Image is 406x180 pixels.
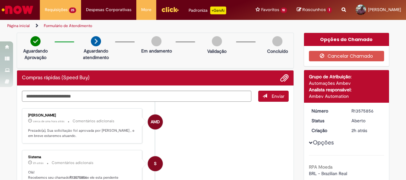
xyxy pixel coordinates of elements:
div: Grupo de Atribuição: [309,73,384,80]
div: Padroniza [189,7,226,14]
span: 25 [69,7,76,13]
div: Ambev Automation [309,93,384,99]
img: arrow-next.png [91,36,101,46]
div: Analista responsável: [309,86,384,93]
span: AMD [151,114,160,130]
img: img-circle-grey.png [212,36,222,46]
p: Em andamento [141,48,172,54]
span: S [154,156,157,172]
b: R13575856 [70,175,87,180]
span: Favoritos [261,7,279,13]
span: 10 [280,7,287,13]
span: 2h atrás [351,127,367,133]
p: Concluído [267,48,288,54]
div: [PERSON_NAME] [28,113,137,117]
div: Alex Marcelino De Oliveira [148,114,163,129]
div: Automações Ambev [309,80,384,86]
ul: Trilhas de página [5,20,266,32]
img: ServiceNow [1,3,34,16]
div: Opções do Chamado [304,33,389,46]
img: img-circle-grey.png [272,36,282,46]
p: Aguardando Aprovação [20,48,51,61]
span: Despesas Corporativas [86,7,131,13]
div: Sistema [28,155,137,159]
img: img-circle-grey.png [151,36,161,46]
div: Aberto [351,117,382,124]
time: 29/09/2025 11:18:37 [33,119,64,123]
p: Prezado(a), Sua solicitação foi aprovada por [PERSON_NAME] , e em breve estaremos atuando. [28,128,137,138]
time: 29/09/2025 10:46:49 [33,161,43,165]
span: More [141,7,151,13]
button: Adicionar anexos [280,74,289,82]
button: Enviar [258,91,289,102]
span: 2h atrás [33,161,43,165]
small: Comentários adicionais [73,118,114,124]
img: check-circle-green.png [30,36,41,46]
a: Formulário de Atendimento [44,23,92,28]
span: cerca de uma hora atrás [33,119,64,123]
b: RPA Moeda [309,164,332,170]
span: [PERSON_NAME] [368,7,401,12]
div: R13575856 [351,108,382,114]
div: System [148,156,163,171]
p: Aguardando atendimento [80,48,112,61]
dt: Número [307,108,347,114]
a: Página inicial [7,23,30,28]
span: Requisições [45,7,68,13]
h2: Compras rápidas (Speed Buy) Histórico de tíquete [22,75,90,81]
div: 29/09/2025 10:46:37 [351,127,382,134]
span: BRL - Brazilian Real [309,171,347,176]
a: Rascunhos [297,7,332,13]
p: +GenAi [210,7,226,14]
span: Enviar [272,93,284,99]
button: Cancelar Chamado [309,51,384,61]
dt: Criação [307,127,347,134]
small: Comentários adicionais [52,160,93,166]
span: 1 [327,7,332,13]
span: Rascunhos [302,7,326,13]
textarea: Digite sua mensagem aqui... [22,91,251,102]
dt: Status [307,117,347,124]
p: Validação [207,48,227,54]
img: click_logo_yellow_360x200.png [161,5,179,14]
time: 29/09/2025 10:46:37 [351,127,367,133]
